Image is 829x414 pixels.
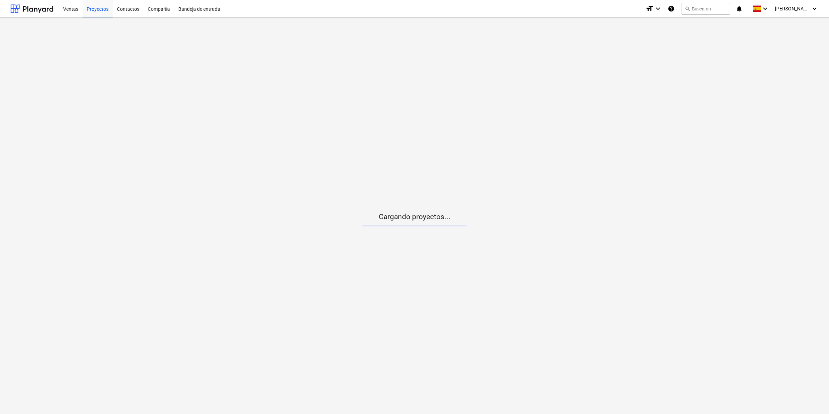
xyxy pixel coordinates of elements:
[646,5,654,13] i: format_size
[362,212,467,222] p: Cargando proyectos...
[654,5,662,13] i: keyboard_arrow_down
[810,5,819,13] i: keyboard_arrow_down
[668,5,675,13] i: Base de conocimientos
[761,5,769,13] i: keyboard_arrow_down
[736,5,743,13] i: notifications
[682,3,730,15] button: Busca en
[775,6,810,11] span: [PERSON_NAME][GEOGRAPHIC_DATA]
[685,6,690,11] span: search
